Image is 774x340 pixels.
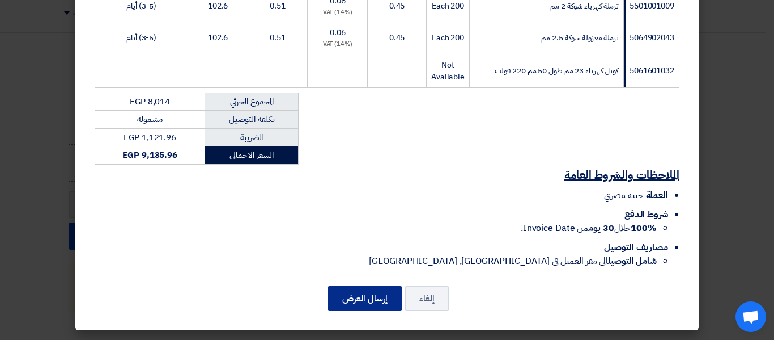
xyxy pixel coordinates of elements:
[270,32,286,44] span: 0.51
[95,93,205,111] td: EGP 8,014
[623,54,679,87] td: 5061601032
[432,32,464,44] span: 200 Each
[604,241,668,254] span: مصاريف التوصيل
[541,32,619,44] span: ترملة معزولة شوكة 2.5 مم
[623,22,679,54] td: 5064902043
[431,59,465,83] span: Not Available
[122,149,177,161] strong: EGP 9,135.96
[205,93,299,111] td: المجموع الجزئي
[205,111,299,129] td: تكلفه التوصيل
[312,8,363,18] div: (14%) VAT
[735,301,766,332] a: Open chat
[646,188,668,202] span: العملة
[624,208,668,221] span: شروط الدفع
[328,286,402,311] button: إرسال العرض
[208,32,228,44] span: 102.6
[608,254,657,268] strong: شامل التوصيل
[495,65,619,77] strike: كويل كهرباء 23 مم طول 50 مم 220 فولت
[405,286,449,311] button: إلغاء
[126,32,156,44] span: (3-5) أيام
[589,221,614,235] u: 30 يوم
[137,113,162,125] span: مشموله
[205,128,299,146] td: الضريبة
[631,221,657,235] strong: 100%
[312,40,363,49] div: (14%) VAT
[205,146,299,165] td: السعر الاجمالي
[564,166,679,183] u: الملاحظات والشروط العامة
[521,221,657,235] span: خلال من Invoice Date.
[95,254,657,268] li: الى مقر العميل في [GEOGRAPHIC_DATA], [GEOGRAPHIC_DATA]
[124,131,176,144] span: EGP 1,121.96
[604,188,643,202] span: جنيه مصري
[389,32,405,44] span: 0.45
[330,27,346,39] span: 0.06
